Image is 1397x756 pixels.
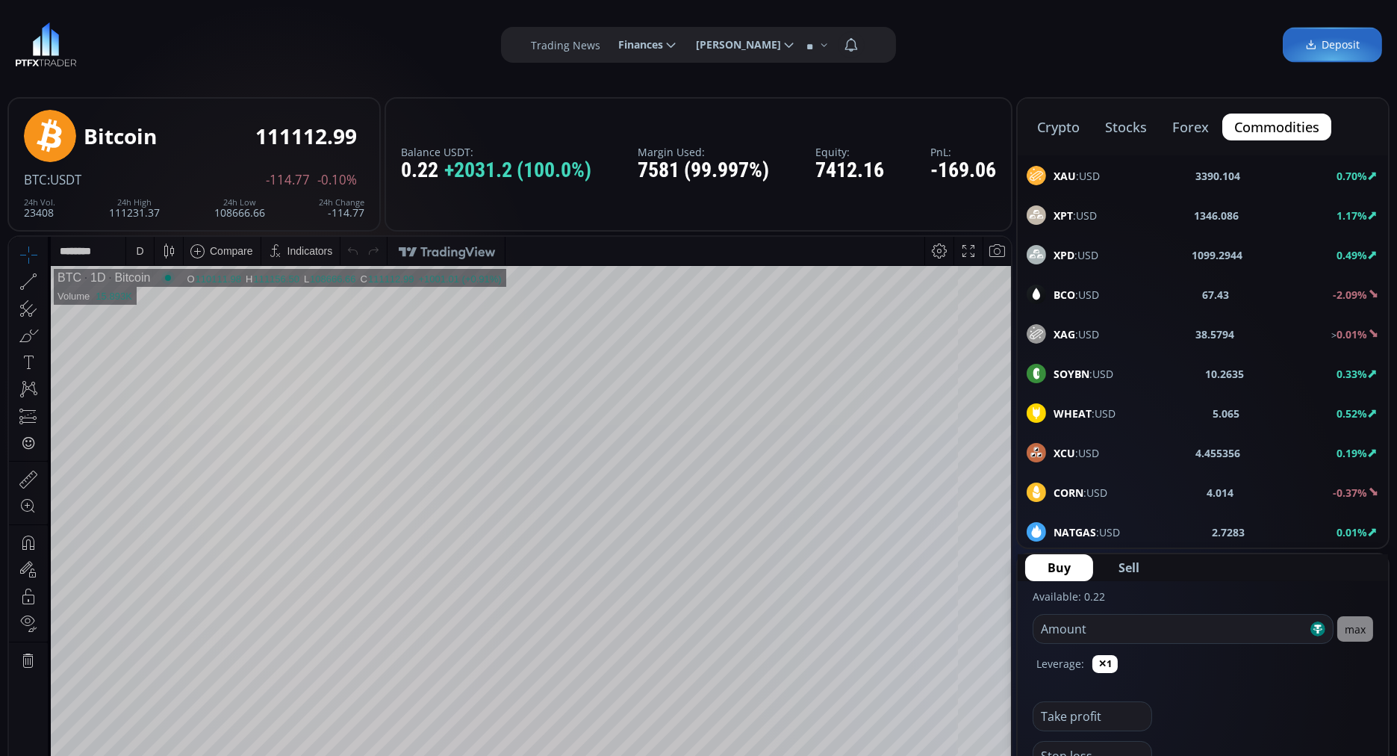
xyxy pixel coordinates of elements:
button: Buy [1025,554,1093,581]
span: 19:53:05 (UTC) [833,601,904,613]
span: -0.10% [317,173,357,187]
a: Deposit [1283,28,1382,63]
span: [PERSON_NAME] [685,30,781,60]
div: Go to [200,593,224,622]
span: > [1331,329,1337,341]
div: Hide Drawings Toolbar [34,558,41,578]
span: Deposit [1305,37,1360,53]
button: forex [1160,114,1221,140]
b: 1.17% [1337,208,1367,223]
span: :USD [1054,287,1099,303]
div: H [237,37,244,48]
div: 24h Change [319,198,364,207]
b: 38.5794 [1196,326,1235,342]
div:  [13,199,25,214]
div: 5y [54,601,65,613]
b: -0.37% [1333,486,1367,500]
b: XCU [1054,446,1075,460]
button: commodities [1222,114,1331,140]
div: 1d [169,601,181,613]
button: Sell [1096,554,1162,581]
b: 0.19% [1337,446,1367,460]
div: 1D [72,34,96,48]
div: 3m [97,601,111,613]
label: Balance USDT: [401,146,591,158]
div: C [352,37,359,48]
b: XPT [1054,208,1073,223]
b: NATGAS [1054,525,1096,539]
span: :USD [1054,485,1107,501]
div: Market open [152,34,166,48]
button: stocks [1093,114,1159,140]
b: XAG [1054,327,1075,341]
div: Volume [49,54,81,65]
div: +1001.01 (+0.91%) [409,37,492,48]
b: 0.01% [1337,525,1367,539]
span: -114.77 [266,173,310,187]
div: Bitcoin [96,34,141,48]
div: D [127,8,134,20]
div: Indicators [279,8,324,20]
div: log [950,601,964,613]
b: 3390.104 [1196,168,1241,184]
label: Equity: [815,146,884,158]
b: XAU [1054,169,1076,183]
div: 7581 (99.997%) [638,159,769,182]
div: 1m [122,601,136,613]
span: Finances [608,30,663,60]
b: 10.2635 [1206,366,1245,382]
b: -2.09% [1333,288,1367,302]
button: ✕1 [1092,655,1118,673]
div: 0.22 [401,159,591,182]
b: 2.7283 [1212,524,1245,540]
div: 111112.99 [359,37,405,48]
span: +2031.2 (100.0%) [444,159,591,182]
span: :USD [1054,247,1098,263]
div: 1y [75,601,87,613]
span: :USD [1054,524,1120,540]
b: 1099.2944 [1192,247,1243,263]
b: 67.43 [1203,287,1230,303]
label: Trading News [531,37,600,53]
span: :USD [1054,406,1116,421]
div: auto [974,601,995,613]
div: -169.06 [930,159,996,182]
img: LOGO [15,22,77,67]
button: 19:53:05 (UTC) [827,593,909,622]
b: 0.52% [1337,406,1367,421]
div: -114.77 [319,198,364,218]
b: 4.014 [1207,485,1233,501]
span: :USD [1054,168,1100,184]
b: 1346.086 [1195,208,1239,223]
div: 7412.16 [815,159,884,182]
label: PnL: [930,146,996,158]
b: 0.01% [1337,327,1367,341]
div: BTC [49,34,72,48]
b: 5.065 [1213,406,1239,421]
b: SOYBN [1054,367,1089,381]
div: Toggle Percentage [924,593,945,622]
span: Buy [1048,559,1071,577]
b: 0.70% [1337,169,1367,183]
b: WHEAT [1054,406,1092,421]
div: 24h High [109,198,160,207]
div: 23408 [24,198,55,218]
b: XPD [1054,248,1074,262]
div: Toggle Log Scale [945,593,969,622]
div: 111156.50 [244,37,290,48]
b: 0.49% [1337,248,1367,262]
div: O [178,37,186,48]
div: Bitcoin [84,125,157,148]
label: Leverage: [1036,656,1084,672]
label: Margin Used: [638,146,769,158]
b: BCO [1054,288,1075,302]
div: 111112.99 [255,125,357,148]
div: 24h Low [214,198,265,207]
span: :USD [1054,326,1099,342]
span: :USD [1054,366,1113,382]
span: :USD [1054,208,1097,223]
div: 108666.66 [301,37,346,48]
label: Available: 0.22 [1033,589,1105,604]
div: 24h Vol. [24,198,55,207]
span: :USDT [47,171,81,188]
